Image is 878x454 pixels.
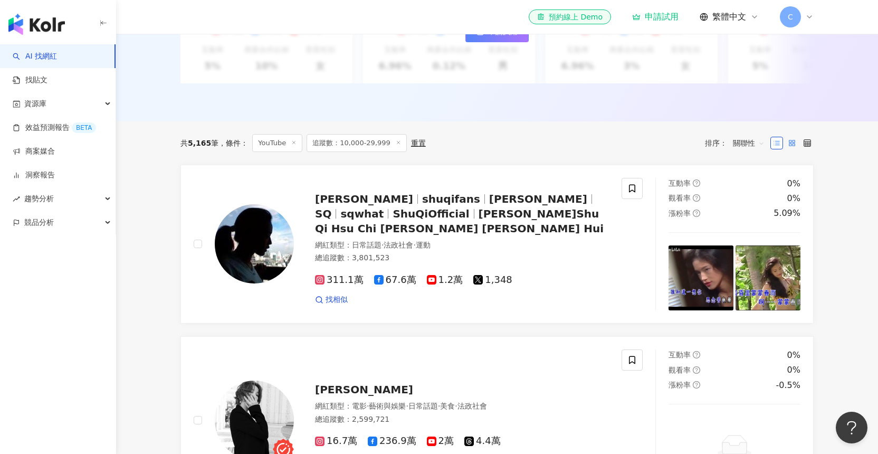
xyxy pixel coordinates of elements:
span: rise [13,195,20,203]
img: logo [8,14,65,35]
span: 法政社會 [457,402,487,410]
span: 電影 [352,402,367,410]
span: 追蹤數：10,000-29,999 [307,134,407,152]
span: 5,165 [188,139,211,147]
a: searchAI 找網紅 [13,51,57,62]
span: 漲粉率 [669,381,691,389]
span: 觀看率 [669,366,691,374]
span: 關聯性 [733,135,765,152]
span: [PERSON_NAME] [315,193,413,205]
span: question-circle [693,381,700,389]
img: post-image [669,245,733,310]
span: question-circle [693,366,700,374]
div: 共 筆 [180,139,218,147]
span: 競品分析 [24,211,54,234]
span: 4.4萬 [464,436,501,447]
span: question-circle [693,210,700,217]
span: 1.2萬 [427,275,463,286]
div: 網紅類型 ： [315,240,609,251]
span: shuqifans [422,193,480,205]
span: 67.6萬 [374,275,416,286]
div: 重置 [411,139,426,147]
div: 5.09% [774,207,800,219]
span: [PERSON_NAME]Shu Qi Hsu Chi [PERSON_NAME] [PERSON_NAME] Hui [315,207,604,235]
div: -0.5% [776,380,800,391]
span: 趨勢分析 [24,187,54,211]
span: 互動率 [669,351,691,359]
div: 0% [787,193,800,204]
span: 311.1萬 [315,275,364,286]
span: 觀看率 [669,194,691,202]
div: 預約線上 Demo [537,12,603,22]
div: 0% [787,364,800,376]
span: 日常話題 [352,241,381,249]
span: 互動率 [669,179,691,187]
a: KOL Avatar[PERSON_NAME]shuqifans[PERSON_NAME]SQsqwhatShuQiOfficial[PERSON_NAME]Shu Qi Hsu Chi [PE... [180,165,814,324]
div: 總追蹤數 ： 2,599,721 [315,414,609,425]
a: 預約線上 Demo [529,10,611,24]
div: 0% [787,349,800,361]
span: question-circle [693,194,700,202]
span: 資源庫 [24,92,46,116]
span: [PERSON_NAME] [315,383,413,396]
span: [PERSON_NAME] [489,193,587,205]
span: 1,348 [473,275,512,286]
span: · [381,241,384,249]
span: 法政社會 [384,241,413,249]
span: 藝術與娛樂 [369,402,406,410]
span: question-circle [693,179,700,187]
a: 找貼文 [13,75,47,86]
span: · [367,402,369,410]
span: sqwhat [340,207,384,220]
span: ShuQiOfficial [393,207,469,220]
span: · [455,402,457,410]
span: · [406,402,408,410]
span: 2萬 [427,436,454,447]
iframe: Help Scout Beacon - Open [836,412,867,443]
div: 排序： [705,135,770,152]
span: 日常話題 [408,402,438,410]
span: SQ [315,207,331,220]
span: C [788,11,793,23]
img: KOL Avatar [215,204,294,283]
span: · [413,241,415,249]
span: 美食 [440,402,455,410]
span: 16.7萬 [315,436,357,447]
a: 洞察報告 [13,170,55,181]
span: 236.9萬 [368,436,416,447]
span: YouTube [252,134,302,152]
img: post-image [736,245,800,310]
span: 運動 [416,241,431,249]
div: 0% [787,178,800,190]
a: 找相似 [315,295,348,305]
span: 找相似 [326,295,348,305]
span: question-circle [693,351,700,358]
span: 條件 ： [218,139,248,147]
span: 繁體中文 [712,11,746,23]
span: 漲粉率 [669,209,691,217]
a: 效益預測報告BETA [13,122,96,133]
a: 商案媒合 [13,146,55,157]
span: · [438,402,440,410]
div: 網紅類型 ： [315,401,609,412]
a: 申請試用 [632,12,679,22]
div: 總追蹤數 ： 3,801,523 [315,253,609,263]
